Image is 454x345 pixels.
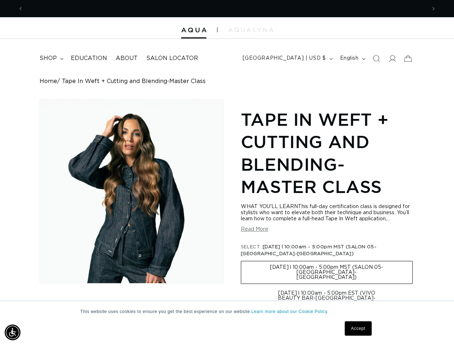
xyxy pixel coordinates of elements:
[241,245,376,257] span: [DATE] l 10:00am - 5:00pm MST (SALON 05-[GEOGRAPHIC_DATA]-[GEOGRAPHIC_DATA])
[418,310,454,345] iframe: Chat Widget
[40,99,224,284] media-gallery: Gallery Viewer
[345,321,371,336] a: Accept
[35,50,67,66] summary: shop
[67,50,111,66] a: Education
[241,287,413,309] label: [DATE] l 10:00am - 5:00pm EST (VIVO BEAUTY BAR-[GEOGRAPHIC_DATA]-[GEOGRAPHIC_DATA])
[5,325,20,340] div: Accessibility Menu
[146,55,198,62] span: Salon Locator
[81,308,374,315] p: This website uses cookies to ensure you get the best experience on our website.
[142,50,202,66] a: Salon Locator
[238,52,336,65] button: [GEOGRAPHIC_DATA] | USD $
[71,55,107,62] span: Education
[251,309,329,314] a: Learn more about our Cookie Policy.
[62,78,206,85] span: Tape In Weft + Cutting and Blending-Master Class
[243,55,326,62] span: [GEOGRAPHIC_DATA] | USD $
[111,50,142,66] a: About
[40,78,414,85] nav: breadcrumbs
[336,52,368,65] button: English
[241,226,268,233] button: Read More
[241,204,414,222] div: WHAT YOU'LL LEARNThis full-day certification class is designed for stylists who want to elevate b...
[40,55,57,62] span: shop
[241,244,414,258] legend: SELECT :
[340,55,359,62] span: English
[116,55,138,62] span: About
[241,108,414,198] h1: Tape In Weft + Cutting and Blending-Master Class
[40,78,57,85] a: Home
[13,2,28,15] button: Previous announcement
[368,51,384,66] summary: Search
[181,28,206,33] img: Aqua Hair Extensions
[228,28,273,32] img: aqualyna.com
[426,2,441,15] button: Next announcement
[241,261,413,284] label: [DATE] l 10:00am - 5:00pm MST (SALON 05-[GEOGRAPHIC_DATA]-[GEOGRAPHIC_DATA])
